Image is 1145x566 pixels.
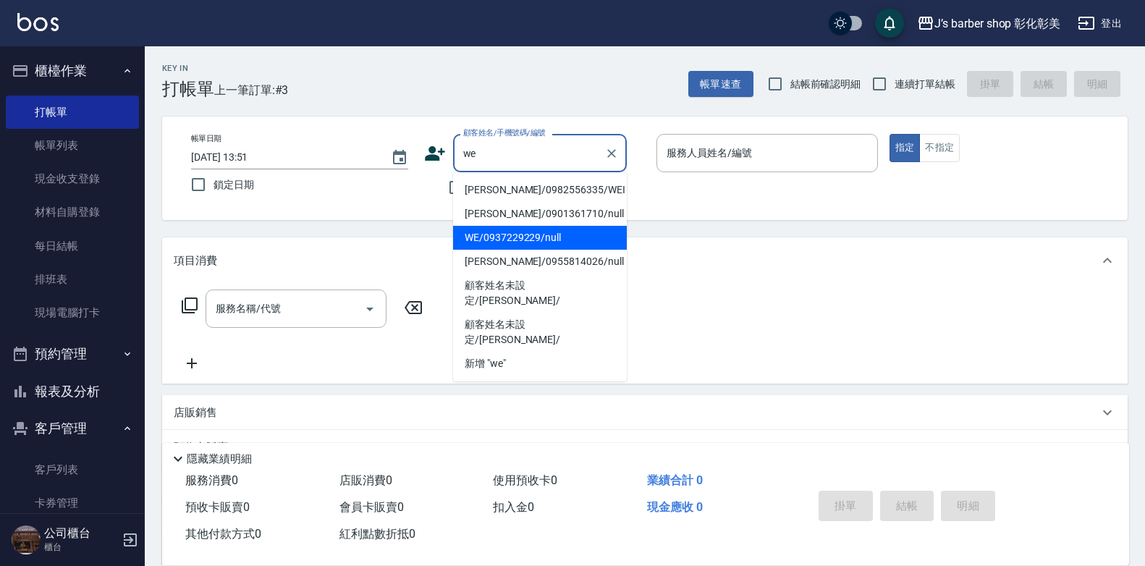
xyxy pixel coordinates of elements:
[875,9,904,38] button: save
[688,71,753,98] button: 帳單速查
[17,13,59,31] img: Logo
[790,77,861,92] span: 結帳前確認明細
[185,527,261,541] span: 其他付款方式 0
[214,81,289,99] span: 上一筆訂單:#3
[6,296,139,329] a: 現場電腦打卡
[162,430,1128,465] div: 預收卡販賣
[453,313,627,352] li: 顧客姓名未設定/[PERSON_NAME]/
[463,127,546,138] label: 顧客姓名/手機號碼/編號
[895,77,955,92] span: 連續打單結帳
[12,525,41,554] img: Person
[174,440,228,455] p: 預收卡販賣
[6,263,139,296] a: 排班表
[919,134,960,162] button: 不指定
[6,453,139,486] a: 客戶列表
[174,405,217,421] p: 店販銷售
[601,143,622,164] button: Clear
[187,452,252,467] p: 隱藏業績明細
[6,373,139,410] button: 報表及分析
[191,145,376,169] input: YYYY/MM/DD hh:mm
[185,500,250,514] span: 預收卡販賣 0
[191,133,221,144] label: 帳單日期
[162,395,1128,430] div: 店販銷售
[162,237,1128,284] div: 項目消費
[493,500,534,514] span: 扣入金 0
[6,162,139,195] a: 現金收支登錄
[453,226,627,250] li: WE/0937229229/null
[6,195,139,229] a: 材料自購登錄
[1072,10,1128,37] button: 登出
[6,410,139,447] button: 客戶管理
[453,202,627,226] li: [PERSON_NAME]/0901361710/null
[339,473,392,487] span: 店販消費 0
[174,253,217,269] p: 項目消費
[6,229,139,263] a: 每日結帳
[453,352,627,376] li: 新增 "we"
[6,52,139,90] button: 櫃檯作業
[44,541,118,554] p: 櫃台
[453,250,627,274] li: [PERSON_NAME]/0955814026/null
[44,526,118,541] h5: 公司櫃台
[162,64,214,73] h2: Key In
[382,140,417,175] button: Choose date, selected date is 2025-08-22
[6,96,139,129] a: 打帳單
[339,500,404,514] span: 會員卡販賣 0
[453,274,627,313] li: 顧客姓名未設定/[PERSON_NAME]/
[911,9,1066,38] button: J’s barber shop 彰化彰美
[185,473,238,487] span: 服務消費 0
[493,473,557,487] span: 使用預收卡 0
[6,129,139,162] a: 帳單列表
[339,527,415,541] span: 紅利點數折抵 0
[358,297,381,321] button: Open
[647,500,703,514] span: 現金應收 0
[934,14,1060,33] div: J’s barber shop 彰化彰美
[6,486,139,520] a: 卡券管理
[162,79,214,99] h3: 打帳單
[214,177,254,193] span: 鎖定日期
[647,473,703,487] span: 業績合計 0
[6,335,139,373] button: 預約管理
[453,178,627,202] li: [PERSON_NAME]/0982556335/WEI
[890,134,921,162] button: 指定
